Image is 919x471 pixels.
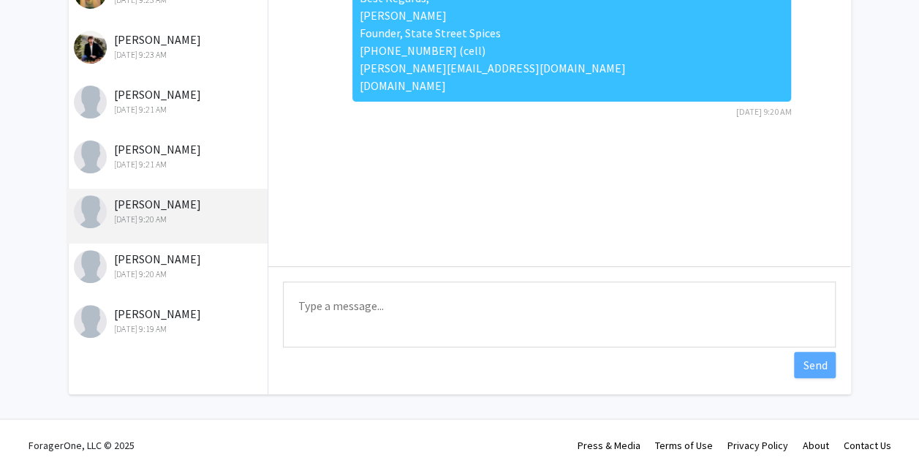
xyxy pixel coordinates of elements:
[74,268,265,281] div: [DATE] 9:20 AM
[727,439,788,452] a: Privacy Policy
[74,213,265,226] div: [DATE] 9:20 AM
[74,195,265,226] div: [PERSON_NAME]
[655,439,713,452] a: Terms of Use
[74,48,265,61] div: [DATE] 9:23 AM
[283,282,836,347] textarea: Message
[794,352,836,378] button: Send
[29,420,135,471] div: ForagerOne, LLC © 2025
[74,195,107,228] img: Kloe Allen
[74,250,265,281] div: [PERSON_NAME]
[74,305,107,338] img: Sophia Zara
[803,439,829,452] a: About
[844,439,891,452] a: Contact Us
[74,250,107,283] img: Jameson Krupp
[74,86,265,116] div: [PERSON_NAME]
[74,31,265,61] div: [PERSON_NAME]
[74,305,265,336] div: [PERSON_NAME]
[11,405,62,460] iframe: Chat
[74,86,107,118] img: James McAuliffe
[74,140,107,173] img: Samir Shaik
[74,140,265,171] div: [PERSON_NAME]
[74,103,265,116] div: [DATE] 9:21 AM
[74,323,265,336] div: [DATE] 9:19 AM
[74,158,265,171] div: [DATE] 9:21 AM
[578,439,640,452] a: Press & Media
[74,31,107,64] img: Kaleb Salinas
[735,106,791,117] span: [DATE] 9:20 AM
